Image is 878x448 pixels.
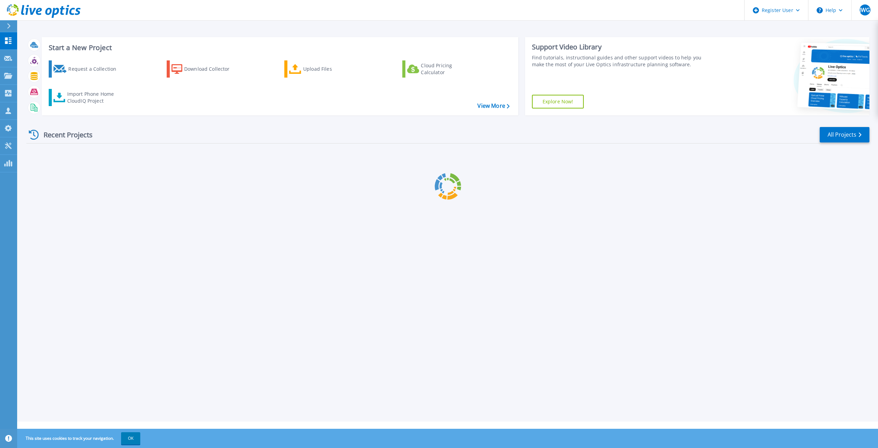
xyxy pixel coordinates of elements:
[49,60,125,78] a: Request a Collection
[477,103,509,109] a: View More
[121,432,140,445] button: OK
[532,43,710,51] div: Support Video Library
[19,432,140,445] span: This site uses cookies to track your navigation.
[184,62,239,76] div: Download Collector
[820,127,869,142] a: All Projects
[49,44,509,51] h3: Start a New Project
[859,7,870,13] span: JWG
[68,62,123,76] div: Request a Collection
[284,60,361,78] a: Upload Files
[402,60,479,78] a: Cloud Pricing Calculator
[67,91,121,104] div: Import Phone Home CloudIQ Project
[26,126,102,143] div: Recent Projects
[532,95,584,108] a: Explore Now!
[303,62,358,76] div: Upload Files
[167,60,243,78] a: Download Collector
[421,62,476,76] div: Cloud Pricing Calculator
[532,54,710,68] div: Find tutorials, instructional guides and other support videos to help you make the most of your L...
